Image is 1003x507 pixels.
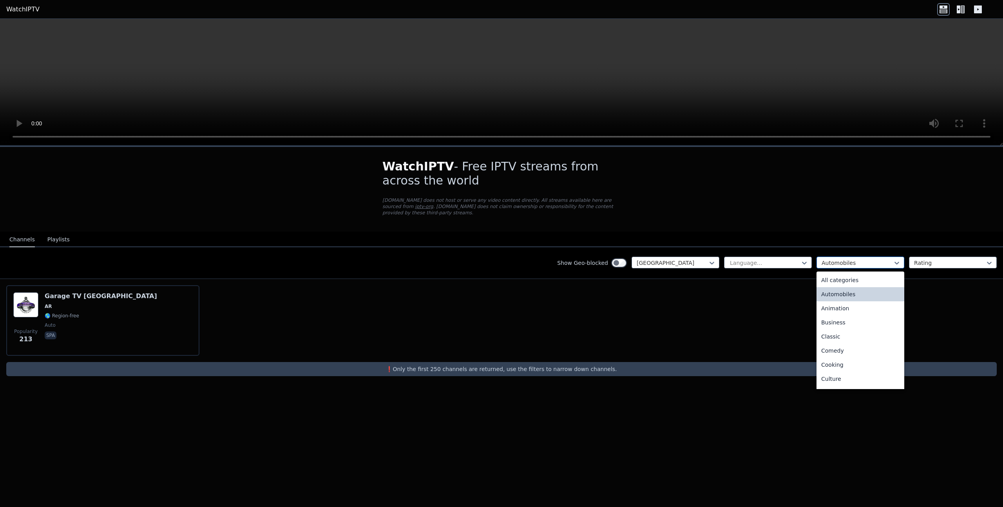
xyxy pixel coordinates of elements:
[6,5,40,14] a: WatchIPTV
[817,344,904,358] div: Comedy
[817,315,904,330] div: Business
[382,197,621,216] p: [DOMAIN_NAME] does not host or serve any video content directly. All streams available here are s...
[9,365,994,373] p: ❗️Only the first 250 channels are returned, use the filters to narrow down channels.
[13,292,38,317] img: Garage TV Latin America
[817,372,904,386] div: Culture
[45,313,79,319] span: 🌎 Region-free
[817,301,904,315] div: Animation
[9,232,35,247] button: Channels
[415,204,433,209] a: iptv-org
[45,292,157,300] h6: Garage TV [GEOGRAPHIC_DATA]
[45,322,56,328] span: auto
[817,358,904,372] div: Cooking
[45,331,56,339] p: spa
[47,232,70,247] button: Playlists
[45,303,52,310] span: AR
[817,386,904,400] div: Documentary
[817,330,904,344] div: Classic
[382,159,621,188] h1: - Free IPTV streams from across the world
[557,259,608,267] label: Show Geo-blocked
[382,159,454,173] span: WatchIPTV
[817,287,904,301] div: Automobiles
[14,328,38,335] span: Popularity
[817,273,904,287] div: All categories
[19,335,32,344] span: 213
